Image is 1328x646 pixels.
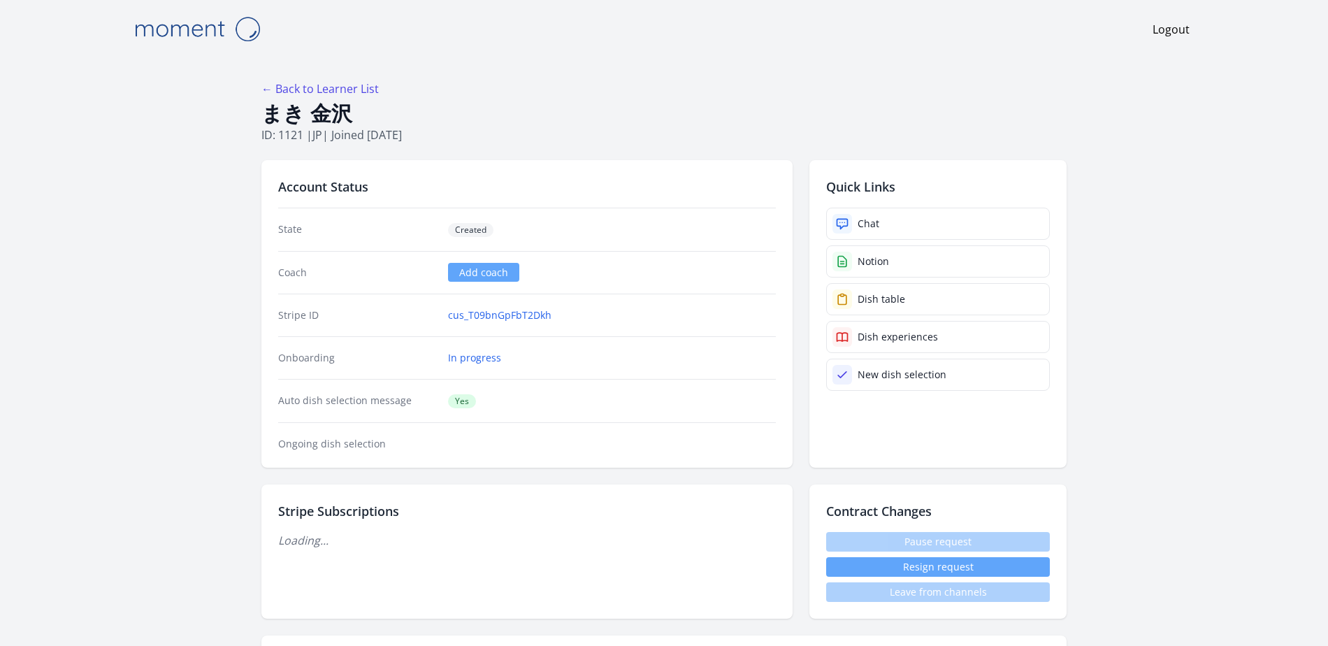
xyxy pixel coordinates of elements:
dt: Coach [278,266,437,280]
a: Logout [1153,21,1190,38]
span: Leave from channels [826,582,1050,602]
button: Resign request [826,557,1050,577]
dt: Onboarding [278,351,437,365]
img: Moment [127,11,267,47]
span: jp [312,127,322,143]
div: Notion [858,254,889,268]
h1: まき 金沢 [261,100,1067,127]
dt: Stripe ID [278,308,437,322]
div: Dish experiences [858,330,938,344]
dt: Ongoing dish selection [278,437,437,451]
a: New dish selection [826,359,1050,391]
div: New dish selection [858,368,946,382]
span: Created [448,223,493,237]
a: Add coach [448,263,519,282]
h2: Account Status [278,177,776,196]
h2: Quick Links [826,177,1050,196]
a: Notion [826,245,1050,278]
a: In progress [448,351,501,365]
div: Chat [858,217,879,231]
h2: Stripe Subscriptions [278,501,776,521]
span: Pause request [826,532,1050,552]
dt: State [278,222,437,237]
a: Dish table [826,283,1050,315]
a: ← Back to Learner List [261,81,379,96]
a: cus_T09bnGpFbT2Dkh [448,308,551,322]
dt: Auto dish selection message [278,394,437,408]
p: Loading... [278,532,776,549]
div: Dish table [858,292,905,306]
a: Dish experiences [826,321,1050,353]
span: Yes [448,394,476,408]
p: ID: 1121 | | Joined [DATE] [261,127,1067,143]
h2: Contract Changes [826,501,1050,521]
a: Chat [826,208,1050,240]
